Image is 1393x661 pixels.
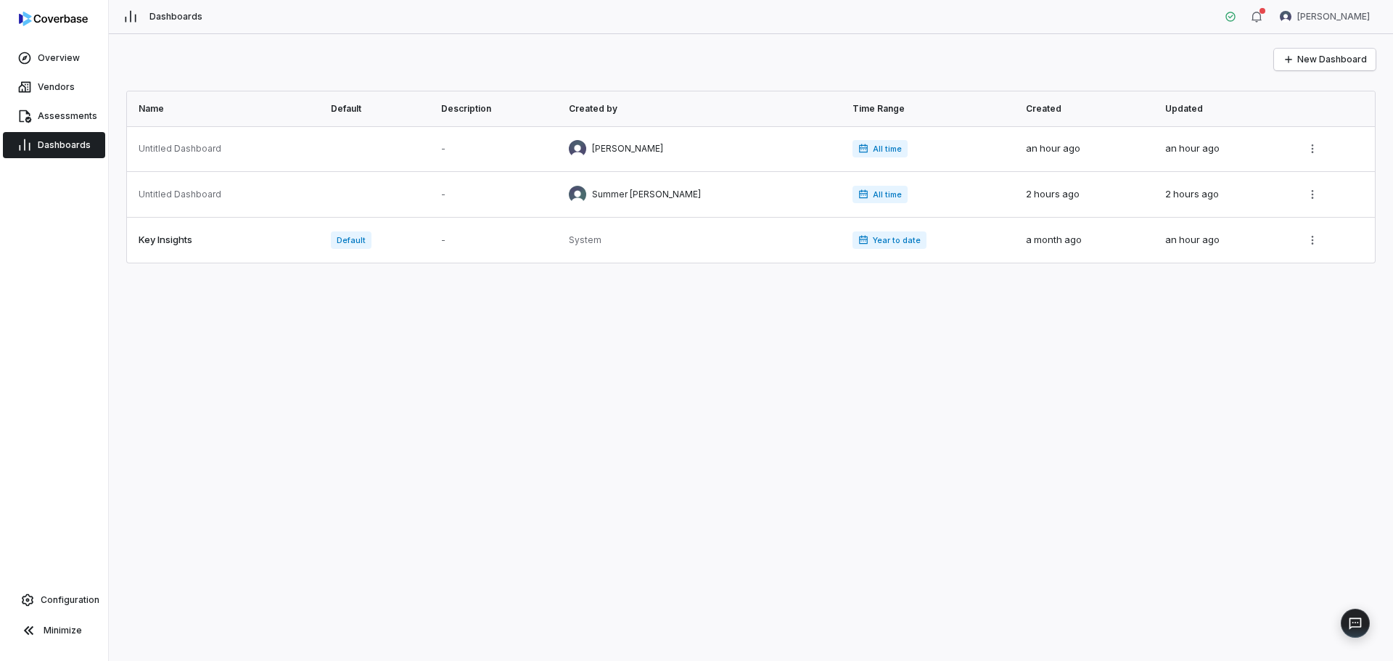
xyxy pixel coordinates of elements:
[19,12,88,26] img: Coverbase logo
[38,81,75,93] span: Vendors
[1271,6,1378,28] button: Joy VanBuskirk avatar[PERSON_NAME]
[844,91,1017,126] th: Time Range
[322,91,432,126] th: Default
[38,139,91,151] span: Dashboards
[3,74,105,100] a: Vendors
[569,140,586,157] img: Joy VanBuskirk avatar
[1297,11,1370,22] span: [PERSON_NAME]
[3,103,105,129] a: Assessments
[127,91,322,126] th: Name
[1301,138,1324,160] button: More actions
[38,52,80,64] span: Overview
[560,91,843,126] th: Created by
[6,616,102,645] button: Minimize
[432,91,560,126] th: Description
[1274,49,1376,70] button: New Dashboard
[569,186,586,203] img: Summer Dobbins avatar
[44,625,82,636] span: Minimize
[3,132,105,158] a: Dashboards
[1017,91,1156,126] th: Created
[1301,184,1324,205] button: More actions
[1156,91,1293,126] th: Updated
[1280,11,1291,22] img: Joy VanBuskirk avatar
[38,110,97,122] span: Assessments
[3,45,105,71] a: Overview
[149,11,202,22] span: Dashboards
[6,587,102,613] a: Configuration
[1301,229,1324,251] button: More actions
[41,594,99,606] span: Configuration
